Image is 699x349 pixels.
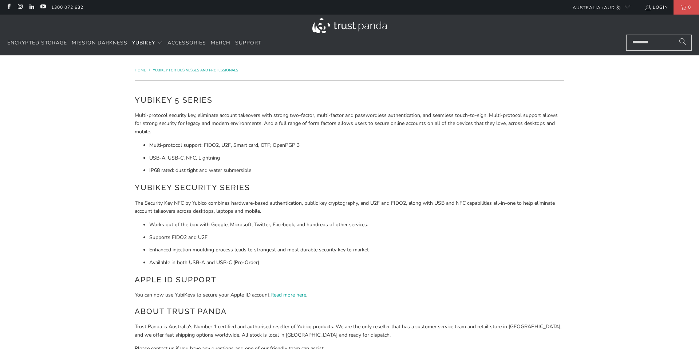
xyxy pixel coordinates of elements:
[72,35,127,52] a: Mission Darkness
[135,306,564,317] h2: About Trust Panda
[135,323,564,339] p: Trust Panda is Australia's Number 1 certified and authorised reseller of Yubico products. We are ...
[132,35,163,52] summary: YubiKey
[28,4,35,10] a: Trust Panda Australia on LinkedIn
[211,39,230,46] span: Merch
[674,35,692,51] button: Search
[626,35,692,51] input: Search...
[135,68,147,73] a: Home
[135,68,146,73] span: Home
[235,35,261,52] a: Support
[135,274,564,286] h2: Apple ID Support
[149,154,564,162] li: USB-A, USB-C, NFC, Lightning
[149,141,564,149] li: Multi-protocol support; FIDO2, U2F, Smart card, OTP, OpenPGP 3
[149,166,564,174] li: IP68 rated: dust tight and water submersible
[645,3,668,11] a: Login
[167,35,206,52] a: Accessories
[7,35,67,52] a: Encrypted Storage
[72,39,127,46] span: Mission Darkness
[149,221,564,229] li: Works out of the box with Google, Microsoft, Twitter, Facebook, and hundreds of other services.
[270,291,306,298] a: Read more here
[5,4,12,10] a: Trust Panda Australia on Facebook
[153,68,238,73] a: YubiKey for Businesses and Professionals
[235,39,261,46] span: Support
[149,246,564,254] li: Enhanced injection moulding process leads to strongest and most durable security key to market
[135,111,564,136] p: Multi-protocol security key, eliminate account takeovers with strong two-factor, multi-factor and...
[135,182,564,193] h2: YubiKey Security Series
[7,39,67,46] span: Encrypted Storage
[135,94,564,106] h2: YubiKey 5 Series
[149,234,564,242] li: Supports FIDO2 and U2F
[149,259,564,267] li: Available in both USB-A and USB-C (Pre-Order)
[135,291,564,299] p: You can now use YubiKeys to secure your Apple ID account. .
[167,39,206,46] span: Accessories
[40,4,46,10] a: Trust Panda Australia on YouTube
[312,18,387,33] img: Trust Panda Australia
[135,199,564,216] p: The Security Key NFC by Yubico combines hardware-based authentication, public key cryptography, a...
[211,35,230,52] a: Merch
[132,39,155,46] span: YubiKey
[51,3,83,11] a: 1300 072 632
[149,68,150,73] span: /
[7,35,261,52] nav: Translation missing: en.navigation.header.main_nav
[17,4,23,10] a: Trust Panda Australia on Instagram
